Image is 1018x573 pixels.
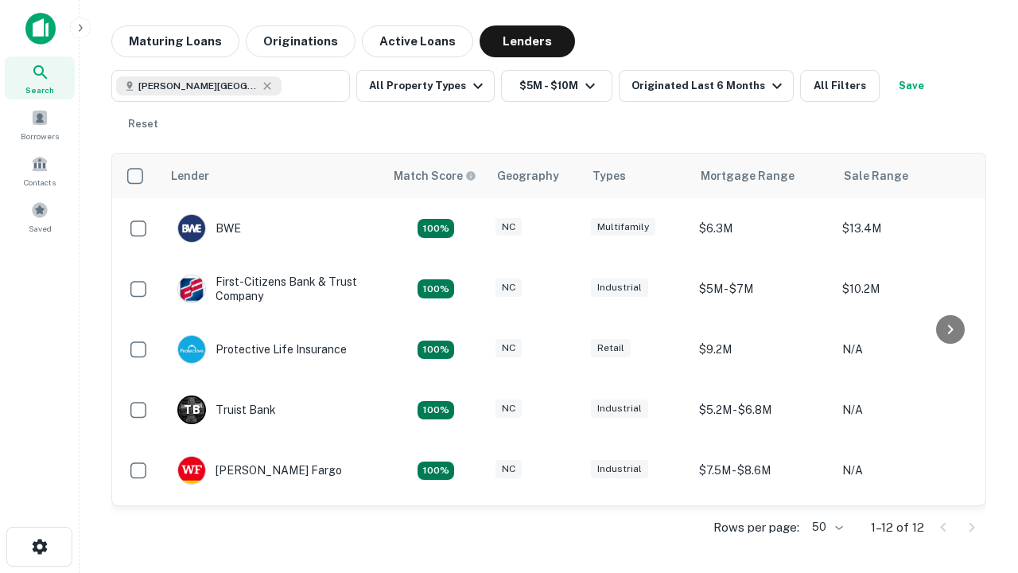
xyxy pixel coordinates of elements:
p: T B [184,402,200,419]
td: $5M - $7M [691,259,834,319]
div: Matching Properties: 2, hasApolloMatch: undefined [418,279,454,298]
div: Industrial [591,279,648,297]
div: Truist Bank [177,396,276,424]
img: picture [178,275,205,302]
th: Types [583,154,691,198]
div: Retail [591,339,631,357]
td: $7.5M - $8.6M [691,440,834,501]
div: Multifamily [591,218,655,236]
td: N/A [834,440,977,501]
div: NC [495,400,522,418]
div: Industrial [591,460,648,478]
div: Types [593,166,626,185]
th: Capitalize uses an advanced AI algorithm to match your search with the best lender. The match sco... [384,154,488,198]
div: NC [495,218,522,236]
div: First-citizens Bank & Trust Company [177,275,368,303]
div: Geography [497,166,559,185]
div: Matching Properties: 2, hasApolloMatch: undefined [418,219,454,238]
button: Reset [118,108,169,140]
td: N/A [834,380,977,440]
button: Active Loans [362,25,473,57]
img: picture [178,215,205,242]
button: Originated Last 6 Months [619,70,794,102]
th: Lender [161,154,384,198]
td: $5.2M - $6.8M [691,380,834,440]
td: $9.2M [691,319,834,380]
div: NC [495,339,522,357]
span: Contacts [24,176,56,189]
div: Matching Properties: 3, hasApolloMatch: undefined [418,401,454,420]
h6: Match Score [394,167,473,185]
div: Mortgage Range [701,166,795,185]
div: Sale Range [844,166,908,185]
a: Saved [5,195,75,238]
button: Maturing Loans [111,25,239,57]
iframe: Chat Widget [938,446,1018,522]
div: [PERSON_NAME] Fargo [177,456,342,485]
div: Lender [171,166,209,185]
button: All Property Types [356,70,495,102]
a: Contacts [5,149,75,192]
p: 1–12 of 12 [871,518,924,537]
th: Geography [488,154,583,198]
td: $6.3M [691,198,834,259]
span: Search [25,84,54,96]
a: Borrowers [5,103,75,146]
button: Lenders [480,25,575,57]
div: BWE [177,214,241,243]
button: $5M - $10M [501,70,612,102]
button: Save your search to get updates of matches that match your search criteria. [886,70,937,102]
img: capitalize-icon.png [25,13,56,45]
div: Matching Properties: 2, hasApolloMatch: undefined [418,341,454,360]
span: [PERSON_NAME][GEOGRAPHIC_DATA], [GEOGRAPHIC_DATA] [138,79,258,93]
span: Saved [29,222,52,235]
th: Mortgage Range [691,154,834,198]
div: Matching Properties: 2, hasApolloMatch: undefined [418,462,454,481]
p: Rows per page: [713,518,799,537]
td: N/A [834,501,977,561]
div: NC [495,460,522,478]
a: Search [5,57,75,99]
img: picture [178,336,205,363]
div: Originated Last 6 Months [631,76,787,95]
td: N/A [834,319,977,380]
button: All Filters [800,70,880,102]
div: NC [495,279,522,297]
div: Protective Life Insurance [177,335,347,364]
button: Originations [246,25,356,57]
td: $8.8M [691,501,834,561]
div: 50 [806,516,845,539]
img: picture [178,457,205,484]
span: Borrowers [21,130,59,142]
td: $10.2M [834,259,977,319]
div: Industrial [591,400,648,418]
th: Sale Range [834,154,977,198]
div: Capitalize uses an advanced AI algorithm to match your search with the best lender. The match sco... [394,167,476,185]
td: $13.4M [834,198,977,259]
